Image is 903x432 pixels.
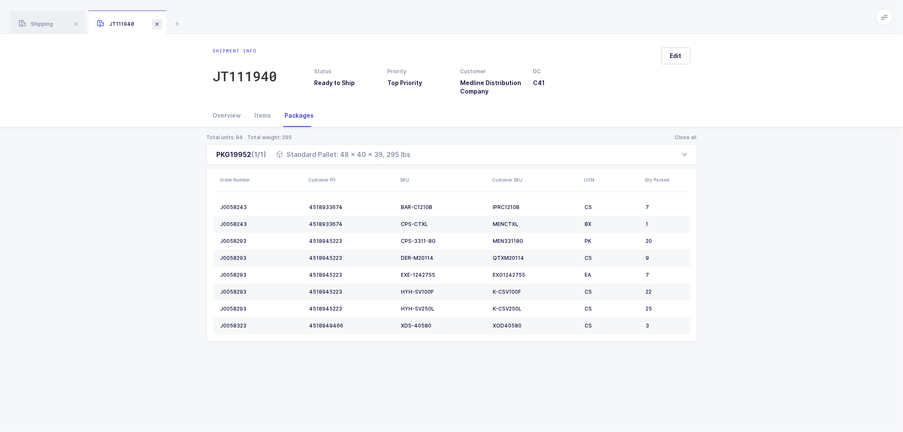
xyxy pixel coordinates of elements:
[309,322,395,329] div: 4518949466
[401,238,486,245] div: CPS-3311-8G
[585,221,639,228] div: BX
[646,322,696,329] div: 3
[585,305,639,312] div: CS
[585,272,639,278] div: EA
[221,204,303,211] div: J0058243
[401,221,486,228] div: CPS-CTXL
[309,204,395,211] div: 4518933674
[646,238,696,245] div: 20
[493,322,578,329] div: XOD40580
[221,255,303,261] div: J0058293
[309,272,395,278] div: 4518945223
[221,305,303,312] div: J0058293
[401,289,486,295] div: HYH-SV100F
[97,21,134,27] span: JT111940
[309,221,395,228] div: 4518933674
[493,255,578,261] div: QTXM20114
[213,47,277,54] div: Shipment info
[400,176,487,183] div: SKU
[584,176,640,183] div: UOM
[315,68,377,75] div: Status
[206,165,697,341] div: PKG19952(1/1) Standard Pallet: 48 x 40 x 39, 295 lbs
[460,79,523,96] h3: Medline Distribution Company
[646,305,696,312] div: 25
[533,79,596,87] h3: C41
[19,21,53,27] span: Shipping
[401,255,486,261] div: DER-M20114
[277,149,411,160] div: Standard Pallet: 48 x 40 x 39, 295 lbs
[401,272,486,278] div: EXE-124275S
[221,289,303,295] div: J0058293
[493,204,578,211] div: IPRC1210B
[646,221,696,228] div: 1
[401,204,486,211] div: BAR-C1210B
[213,104,248,127] div: Overview
[309,289,395,295] div: 4518945223
[221,272,303,278] div: J0058293
[221,238,303,245] div: J0058293
[387,68,450,75] div: Priority
[492,176,579,183] div: Customer SKU
[645,176,701,183] div: Qty Packed
[387,79,450,87] h3: Top Priority
[220,176,304,183] div: Order Number
[585,204,639,211] div: CS
[493,305,578,312] div: K-CSV250L
[670,52,682,60] span: Edit
[309,305,395,312] div: 4518945223
[251,150,267,159] span: (1/1)
[309,238,395,245] div: 4518945223
[493,221,578,228] div: MENCTXL
[217,149,267,160] div: PKG19952
[309,255,395,261] div: 4518945223
[315,79,377,87] h3: Ready to Ship
[585,255,639,261] div: CS
[661,47,690,64] button: Edit
[460,68,523,75] div: Customer
[585,322,639,329] div: CS
[585,238,639,245] div: PK
[646,204,696,211] div: 7
[646,255,696,261] div: 9
[309,176,395,183] div: Customer PO
[221,221,303,228] div: J0058243
[248,104,278,127] div: Items
[493,238,578,245] div: MEN33118G
[675,134,697,141] button: Close all
[646,272,696,278] div: 7
[493,289,578,295] div: K-CSV100F
[278,104,314,127] div: Packages
[493,272,578,278] div: EXG124275S
[206,144,697,165] div: PKG19952(1/1) Standard Pallet: 48 x 40 x 39, 295 lbs
[585,289,639,295] div: CS
[533,68,596,75] div: DC
[401,305,486,312] div: HYH-SV250L
[401,322,486,329] div: XDS-40580
[221,322,303,329] div: J0058323
[646,289,696,295] div: 22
